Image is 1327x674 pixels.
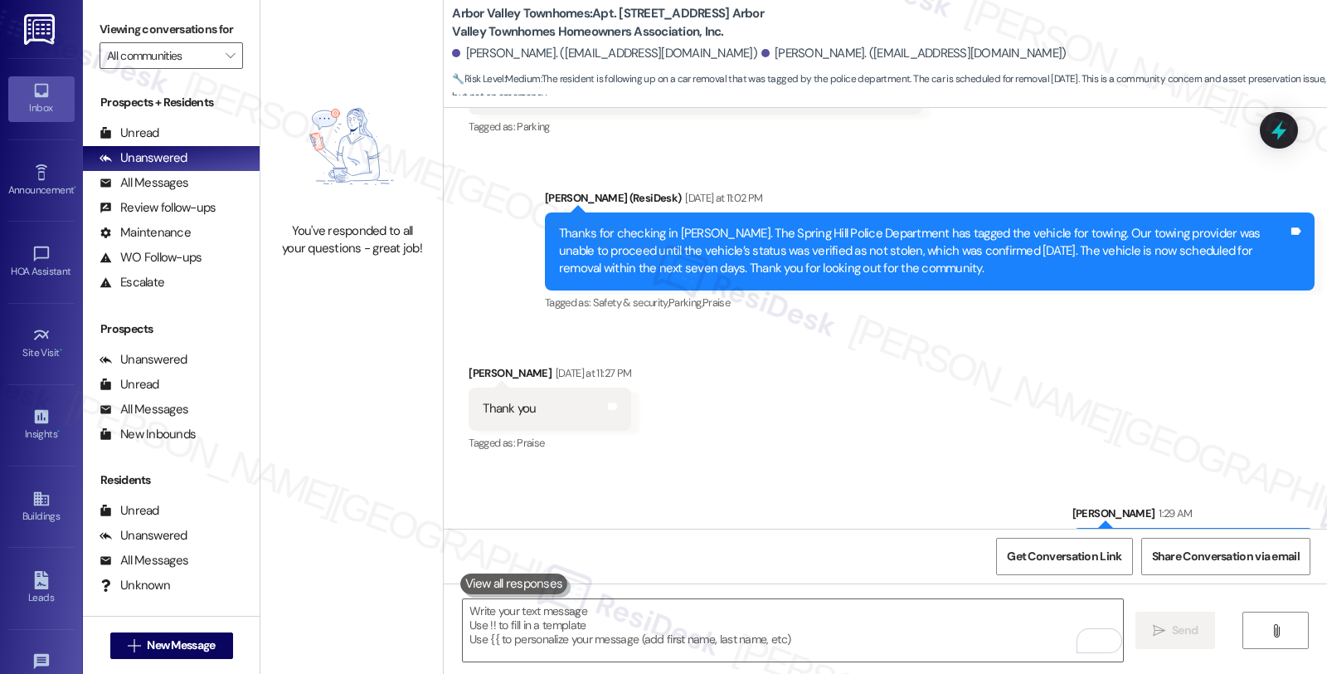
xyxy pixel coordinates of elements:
div: Prospects + Residents [83,94,260,111]
a: Insights • [8,403,75,447]
div: Prospects [83,320,260,338]
a: Inbox [8,76,75,121]
div: All Messages [100,174,188,192]
span: • [74,182,76,193]
div: Escalate [100,274,164,291]
div: Tagged as: [545,291,1315,315]
div: Tagged as: [469,115,921,139]
a: Buildings [8,485,75,530]
a: Leads [8,566,75,611]
div: Tagged as: [469,431,631,455]
span: : The resident is following up on a car removal that was tagged by the police department. The car... [452,71,1327,106]
label: Viewing conversations for [100,17,243,42]
div: Thank you [483,400,536,418]
div: Unanswered [100,149,187,167]
button: Share Conversation via email [1141,538,1310,575]
div: Thanks for checking in [PERSON_NAME]. The Spring Hill Police Department has tagged the vehicle fo... [559,225,1288,278]
span: Parking [517,120,549,134]
div: Unanswered [100,527,187,545]
span: New Message [147,637,215,654]
i:  [1153,624,1165,637]
textarea: To enrich screen reader interactions, please activate Accessibility in Grammarly extension settings [463,599,1123,662]
a: HOA Assistant [8,240,75,285]
span: Get Conversation Link [1007,548,1121,565]
div: [PERSON_NAME]. ([EMAIL_ADDRESS][DOMAIN_NAME]) [761,45,1067,62]
div: All Messages [100,552,188,569]
div: Unread [100,125,159,142]
span: • [57,426,60,437]
div: Unknown [100,577,170,594]
div: Maintenance [100,224,191,242]
div: [PERSON_NAME] [1072,505,1315,528]
div: [PERSON_NAME] [469,364,631,388]
div: [DATE] at 11:27 PM [552,364,631,382]
span: • [60,344,62,356]
span: Send [1172,622,1198,639]
span: Praise [517,436,544,450]
div: New Inbounds [100,426,196,443]
span: Share Conversation via email [1152,548,1300,565]
span: Safety & security , [593,295,668,310]
div: WO Follow-ups [100,249,202,266]
button: New Message [110,632,233,659]
div: Unread [100,376,159,393]
i:  [1270,624,1282,637]
a: Site Visit • [8,321,75,366]
button: Get Conversation Link [996,538,1132,575]
div: You've responded to all your questions - great job! [279,222,425,258]
div: Review follow-ups [100,199,216,217]
button: Send [1135,612,1216,649]
div: [PERSON_NAME]. ([EMAIL_ADDRESS][DOMAIN_NAME]) [452,45,757,62]
i:  [128,639,140,652]
div: [DATE] at 11:02 PM [681,189,762,207]
img: ResiDesk Logo [24,14,58,45]
span: Praise [702,295,730,310]
div: Unread [100,502,159,520]
img: empty-state [279,79,425,213]
i:  [226,49,235,62]
div: Unanswered [100,351,187,369]
div: 1:29 AM [1154,505,1192,522]
div: All Messages [100,401,188,418]
input: All communities [107,42,216,69]
strong: 🔧 Risk Level: Medium [452,72,540,85]
div: [PERSON_NAME] (ResiDesk) [545,189,1315,212]
span: Parking , [668,295,702,310]
div: Residents [83,471,260,489]
b: Arbor Valley Townhomes: Apt. [STREET_ADDRESS] Arbor Valley Townhomes Homeowners Association, Inc. [452,5,784,41]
